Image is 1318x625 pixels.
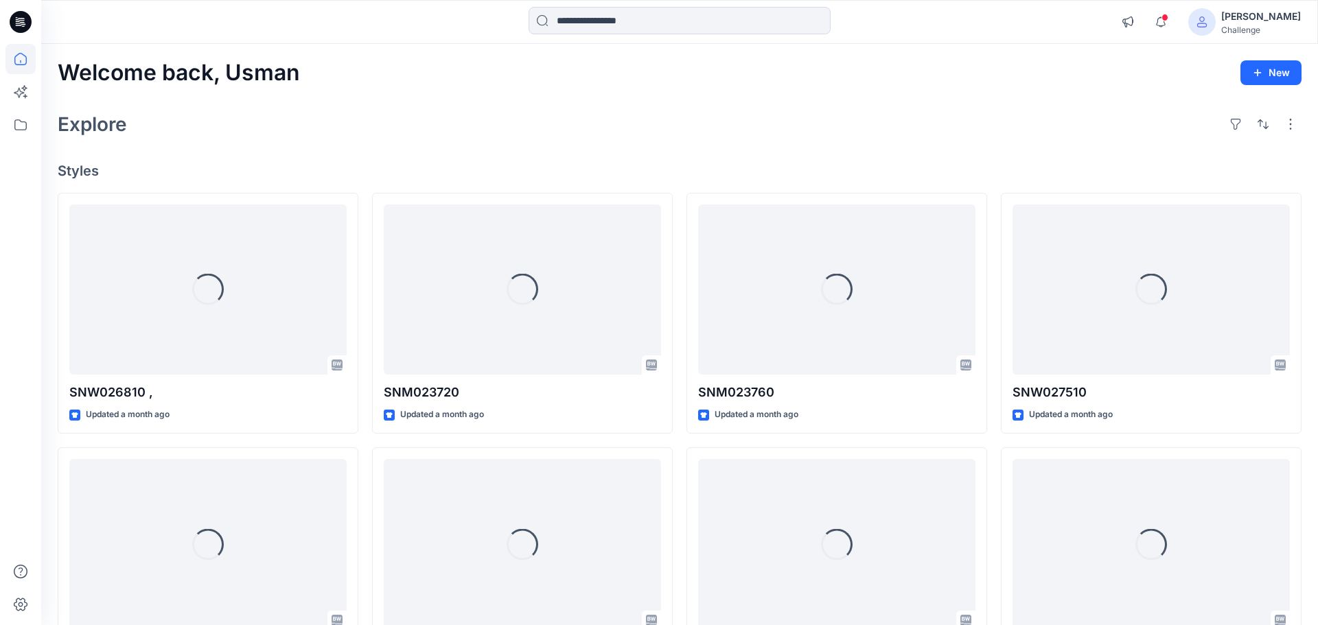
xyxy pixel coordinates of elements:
p: Updated a month ago [1029,408,1113,422]
p: Updated a month ago [715,408,798,422]
svg: avatar [1196,16,1207,27]
p: SNM023720 [384,383,661,402]
p: SNW026810 , [69,383,347,402]
h2: Welcome back, Usman [58,60,300,86]
p: SNW027510 [1013,383,1290,402]
p: SNM023760 [698,383,975,402]
button: New [1240,60,1302,85]
p: Updated a month ago [86,408,170,422]
div: Challenge [1221,25,1301,35]
div: [PERSON_NAME] [1221,8,1301,25]
h4: Styles [58,163,1302,179]
p: Updated a month ago [400,408,484,422]
h2: Explore [58,113,127,135]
